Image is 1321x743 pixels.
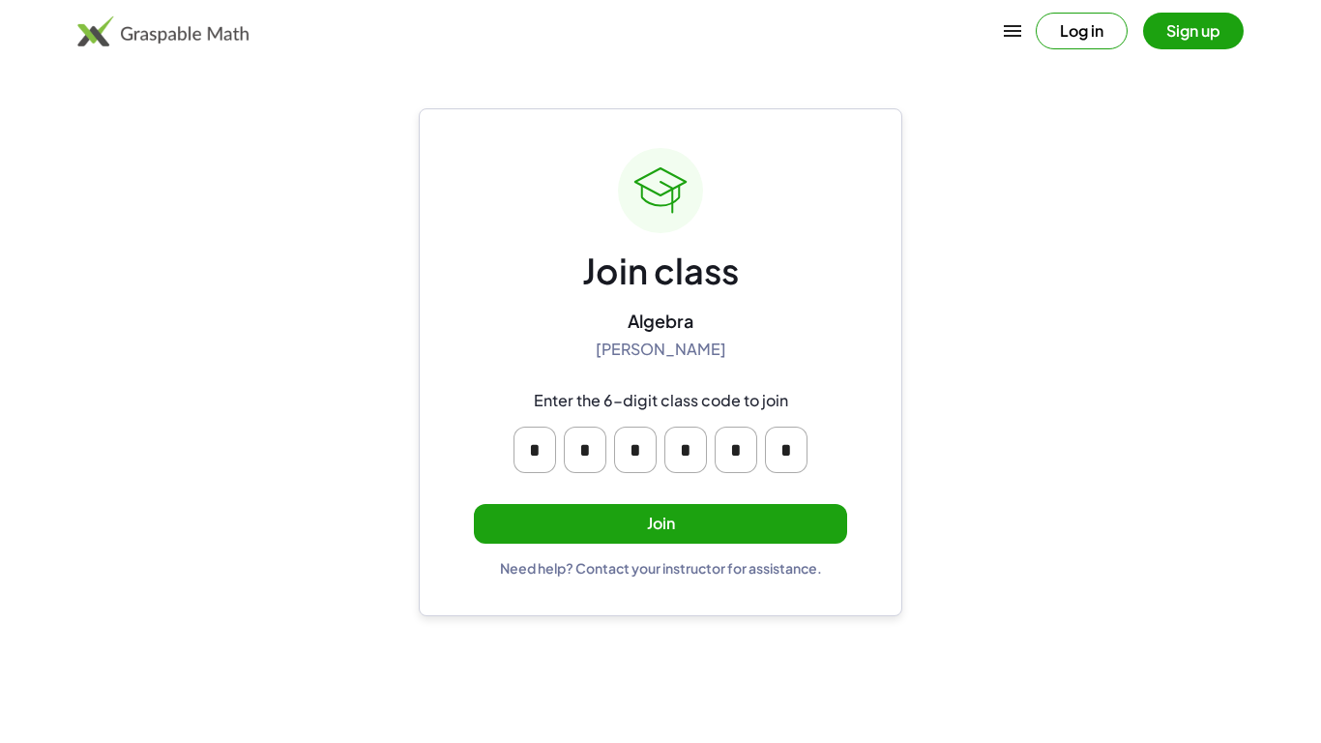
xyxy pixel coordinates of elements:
div: Need help? Contact your instructor for assistance. [500,559,822,577]
input: Please enter OTP character 2 [564,427,606,473]
input: Please enter OTP character 1 [514,427,556,473]
div: [PERSON_NAME] [596,340,726,360]
button: Log in [1036,13,1128,49]
input: Please enter OTP character 3 [614,427,657,473]
button: Join [474,504,847,544]
div: Join class [582,249,739,294]
div: Algebra [628,310,693,332]
button: Sign up [1143,13,1244,49]
input: Please enter OTP character 6 [765,427,807,473]
div: Enter the 6-digit class code to join [534,391,788,411]
input: Please enter OTP character 5 [715,427,757,473]
input: Please enter OTP character 4 [664,427,707,473]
